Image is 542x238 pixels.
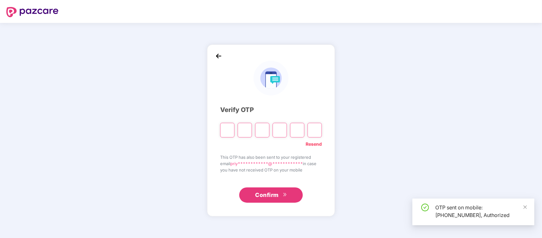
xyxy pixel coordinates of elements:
[255,123,269,137] input: Digit 3
[214,51,223,61] img: back_icon
[220,105,322,115] div: Verify OTP
[273,123,287,137] input: Digit 4
[6,7,58,17] img: logo
[306,141,322,148] a: Resend
[308,123,322,137] input: Digit 6
[220,154,322,160] span: This OTP has also been sent to your registered
[238,123,252,137] input: Digit 2
[283,192,287,198] span: double-right
[220,123,234,137] input: Please enter verification code. Digit 1
[421,204,429,211] span: check-circle
[239,187,303,203] button: Confirmdouble-right
[435,204,527,219] div: OTP sent on mobile: [PHONE_NUMBER], Authorized
[523,205,527,209] span: close
[220,167,322,173] span: you have not received OTP on your mobile
[290,123,304,137] input: Digit 5
[254,61,288,95] img: logo
[255,191,279,199] span: Confirm
[220,160,322,167] span: email in case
